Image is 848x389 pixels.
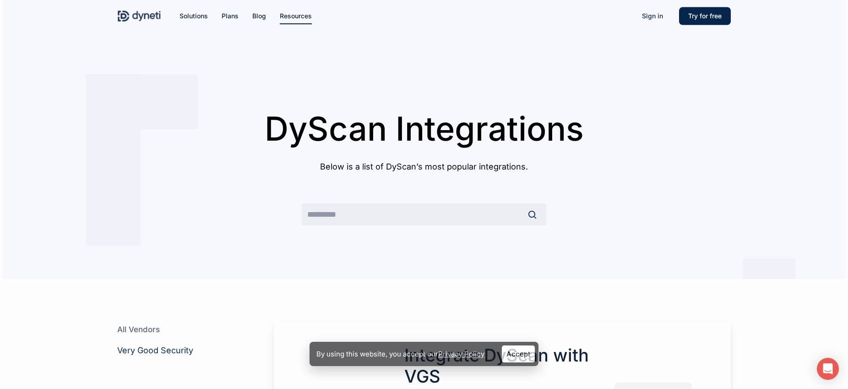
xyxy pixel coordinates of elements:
[179,12,208,20] span: Solutions
[316,348,484,360] p: By using this website, you accept our
[280,11,312,21] a: Resources
[502,345,535,362] a: Accept
[252,12,266,20] span: Blog
[222,12,239,20] span: Plans
[222,11,239,21] a: Plans
[117,345,193,355] a: Very Good Security
[688,12,722,20] span: Try for free
[642,12,663,20] span: Sign in
[179,11,208,21] a: Solutions
[280,12,312,20] span: Resources
[252,11,266,21] a: Blog
[679,11,731,21] a: Try for free
[259,109,588,148] h1: DyScan Integrations
[117,9,161,23] img: Dyneti Technologies
[259,160,588,173] p: Below is a list of DyScan’s most popular integrations.
[438,350,484,358] a: Privacy Policy
[633,9,672,23] a: Sign in
[117,322,261,337] h4: All Vendors
[817,358,839,380] div: Open Intercom Messenger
